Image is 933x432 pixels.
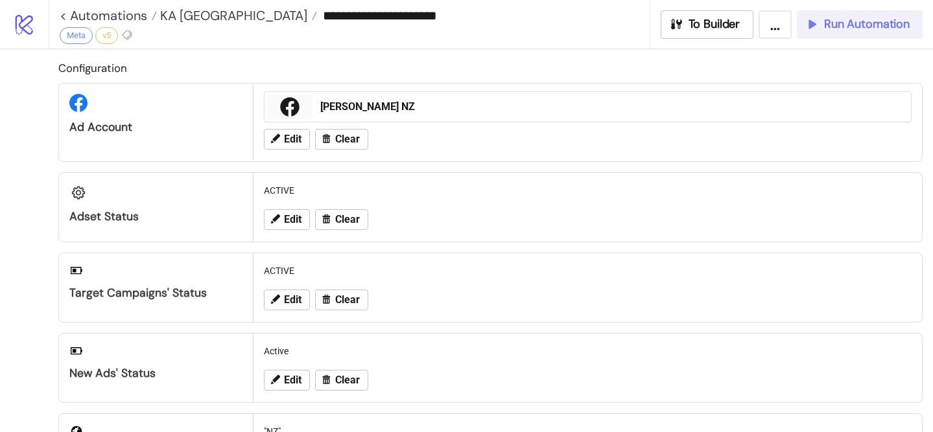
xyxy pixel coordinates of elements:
span: To Builder [689,17,740,32]
span: Edit [284,294,301,306]
div: Ad Account [69,120,242,135]
div: New Ads' Status [69,366,242,381]
button: To Builder [661,10,754,39]
span: Run Automation [824,17,910,32]
div: Adset Status [69,209,242,224]
h2: Configuration [58,60,923,76]
button: Clear [315,290,368,310]
div: v5 [95,27,118,44]
div: Meta [60,27,93,44]
span: KA [GEOGRAPHIC_DATA] [157,7,307,24]
span: Clear [335,374,360,386]
span: Edit [284,214,301,225]
div: Target Campaigns' Status [69,286,242,301]
div: [PERSON_NAME] NZ [320,100,903,114]
button: Clear [315,129,368,150]
button: Clear [315,370,368,391]
span: Edit [284,133,301,145]
button: Edit [264,129,310,150]
button: ... [759,10,792,39]
span: Clear [335,294,360,306]
button: Edit [264,209,310,230]
button: Run Automation [797,10,923,39]
a: KA [GEOGRAPHIC_DATA] [157,9,317,22]
button: Edit [264,290,310,310]
a: < Automations [60,9,157,22]
span: Clear [335,214,360,225]
button: Edit [264,370,310,391]
span: Edit [284,374,301,386]
div: Active [259,339,917,363]
div: ACTIVE [259,258,917,283]
button: Clear [315,209,368,230]
div: ACTIVE [259,178,917,203]
span: Clear [335,133,360,145]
